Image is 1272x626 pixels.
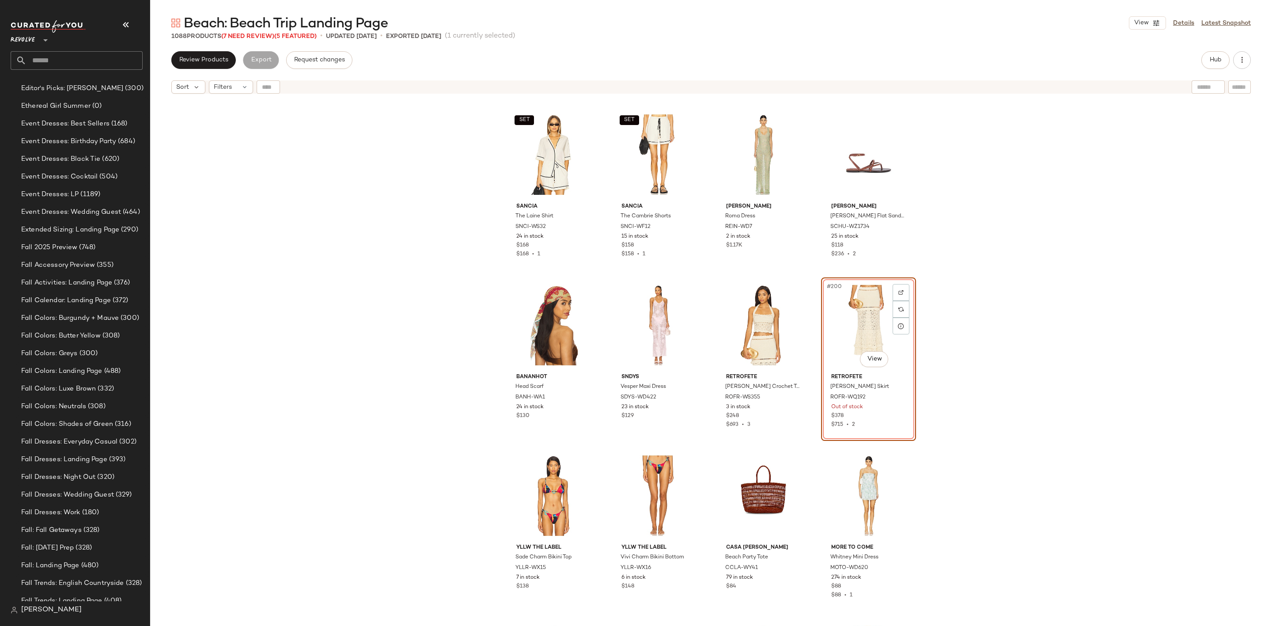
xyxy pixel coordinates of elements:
[21,225,119,235] span: Extended Sizing: Landing Page
[516,251,529,257] span: $168
[21,101,91,111] span: Ethereal Girl Summer
[529,251,538,257] span: •
[515,564,546,572] span: YLLR-WX15
[516,373,591,381] span: Bananhot
[841,592,850,598] span: •
[80,508,99,518] span: (180)
[21,437,117,447] span: Fall Dresses: Everyday Casual
[830,564,868,572] span: MOTO-WD620
[614,110,703,199] img: SNCI-WF12_V1.jpg
[286,51,352,69] button: Request changes
[898,307,904,312] img: svg%3e
[79,190,100,200] span: (1189)
[21,119,110,129] span: Event Dresses: Best Sellers
[1134,19,1149,27] span: View
[294,57,345,64] span: Request changes
[11,607,18,614] img: svg%3e
[21,366,102,376] span: Fall Colors: Landing Page
[826,282,844,291] span: #200
[100,154,119,164] span: (620)
[621,554,684,562] span: Vivi Charm Bikini Bottom
[519,117,530,123] span: SET
[621,544,696,552] span: YLLW THE LABEL
[21,260,95,270] span: Fall Accessory Preview
[107,455,126,465] span: (393)
[726,544,801,552] span: Casa [PERSON_NAME]
[326,32,377,41] p: updated [DATE]
[621,223,651,231] span: SNCI-WF12
[621,564,651,572] span: YLLR-WX16
[516,574,540,582] span: 7 in stock
[621,373,696,381] span: SNDYS
[738,422,747,428] span: •
[831,251,844,257] span: $236
[621,412,634,420] span: $129
[21,402,86,412] span: Fall Colors: Neutrals
[11,20,86,33] img: cfy_white_logo.C9jOOHJF.svg
[516,203,591,211] span: Sancia
[110,119,128,129] span: (168)
[726,233,750,241] span: 2 in stock
[621,233,648,241] span: 15 in stock
[726,574,753,582] span: 79 in stock
[747,422,750,428] span: 3
[119,313,139,323] span: (300)
[113,419,131,429] span: (316)
[614,451,703,540] img: YLLR-WX16_V1.jpg
[320,31,322,42] span: •
[21,172,98,182] span: Event Dresses: Cocktail
[21,419,113,429] span: Fall Colors: Shades of Green
[624,117,635,123] span: SET
[719,281,808,370] img: ROFR-WS355_V1.jpg
[538,251,540,257] span: 1
[515,212,553,220] span: The Laine Shirt
[824,110,913,199] img: SCHU-WZ1734_V1.jpg
[830,383,889,391] span: [PERSON_NAME] Skirt
[515,115,534,125] button: SET
[621,212,671,220] span: The Cambrie Shorts
[214,83,232,92] span: Filters
[898,290,904,295] img: svg%3e
[831,583,841,591] span: $88
[179,57,228,64] span: Review Products
[171,32,317,41] div: Products
[21,472,95,482] span: Fall Dresses: Night Out
[98,172,117,182] span: (504)
[21,313,119,323] span: Fall Colors: Burgundy + Mauve
[21,525,82,535] span: Fall: Fall Getaways
[860,351,888,367] button: View
[725,223,752,231] span: REIN-WD7
[380,31,382,42] span: •
[725,383,800,391] span: [PERSON_NAME] Crochet Top
[114,490,132,500] span: (329)
[850,592,852,598] span: 1
[726,412,739,420] span: $248
[11,30,35,46] span: Revolve
[509,451,598,540] img: YLLR-WX15_V1.jpg
[96,384,114,394] span: (332)
[184,15,388,33] span: Beach: Beach Trip Landing Page
[515,394,545,402] span: BANH-WA1
[386,32,441,41] p: Exported [DATE]
[831,203,906,211] span: [PERSON_NAME]
[844,251,853,257] span: •
[516,583,529,591] span: $138
[621,574,646,582] span: 6 in stock
[725,564,758,572] span: CCLA-WY41
[726,583,736,591] span: $84
[1209,57,1222,64] span: Hub
[621,394,656,402] span: SDYS-WD422
[21,596,102,606] span: Fall Trends: Landing Page
[516,412,530,420] span: $130
[614,281,703,370] img: SDYS-WD422_V1.jpg
[123,83,144,94] span: (300)
[634,251,643,257] span: •
[719,451,808,540] img: CCLA-WY41_V1.jpg
[643,251,645,257] span: 1
[91,101,102,111] span: (0)
[824,281,913,370] img: ROFR-WQ192_V1.jpg
[221,33,274,40] span: (7 Need Review)
[445,31,515,42] span: (1 currently selected)
[116,137,135,147] span: (684)
[726,422,738,428] span: $693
